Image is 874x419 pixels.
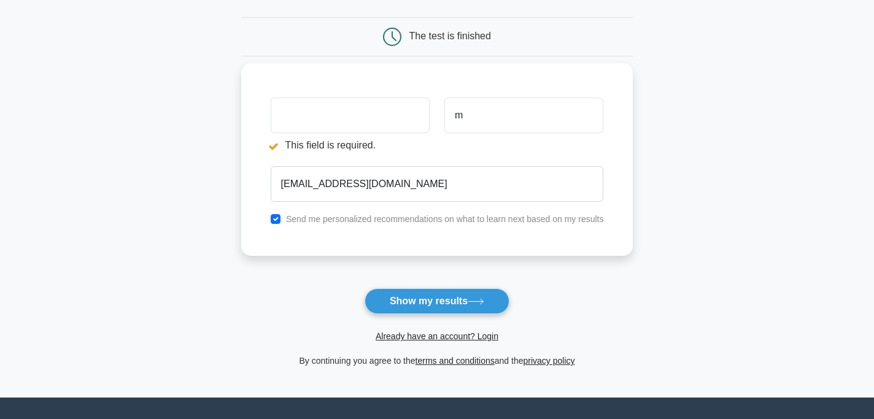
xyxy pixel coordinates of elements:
a: Already have an account? Login [376,331,498,341]
input: Email [271,166,604,202]
div: The test is finished [409,31,491,41]
label: Send me personalized recommendations on what to learn next based on my results [286,214,604,224]
a: terms and conditions [416,356,495,366]
input: Last name [444,98,603,133]
li: This field is required. [271,138,430,153]
input: First name [271,98,430,133]
a: privacy policy [524,356,575,366]
div: By continuing you agree to the and the [234,353,641,368]
button: Show my results [365,288,509,314]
